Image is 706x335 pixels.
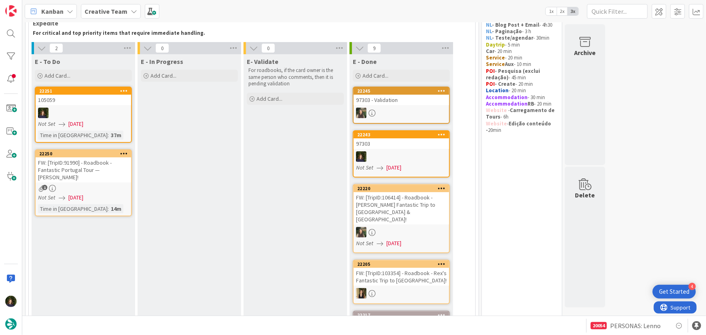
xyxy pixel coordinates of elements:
[35,149,132,216] a: 22250FW: [TripID:91990] - Roadbook - Fantastic Portugal Tour — [PERSON_NAME]!Not Set[DATE]Time in...
[528,100,534,107] strong: RB
[486,107,507,114] strong: Website
[36,150,131,157] div: 22250
[354,87,449,105] div: 2224597303 - Validation
[486,55,558,61] p: - 20 min
[354,261,449,286] div: 22205FW: [TripID:103354] - Roadbook - Rex's Fantastic Trip to [GEOGRAPHIC_DATA]!
[353,57,377,66] span: E - Done
[357,261,449,267] div: 22205
[486,94,528,101] strong: Accommodation
[486,35,558,41] p: - 30min
[36,150,131,182] div: 22250FW: [TripID:91990] - Roadbook - Fantastic Portugal Tour — [PERSON_NAME]!
[247,57,278,66] span: E- Validate
[591,322,607,329] div: 20054
[505,61,514,68] strong: Aux
[356,151,367,162] img: MC
[568,7,579,15] span: 3x
[42,185,47,190] span: 1
[36,87,131,105] div: 22251105059
[486,120,552,134] strong: Edição conteúdo -
[587,4,648,19] input: Quick Filter...
[41,6,64,16] span: Kanban
[354,138,449,149] div: 97303
[248,67,342,87] p: For roadbooks, if the card owner is the same person who comments, then it is pending validation
[356,288,367,299] img: SP
[486,21,492,28] strong: NL
[354,108,449,118] div: IG
[653,285,696,299] div: Open Get Started checklist, remaining modules: 4
[35,87,132,143] a: 22251105059MCNot Set[DATE]Time in [GEOGRAPHIC_DATA]:37m
[49,43,63,53] span: 2
[257,95,282,102] span: Add Card...
[495,81,515,87] strong: - Create
[689,283,696,290] div: 4
[68,193,83,202] span: [DATE]
[486,100,528,107] strong: Accommodation
[151,72,176,79] span: Add Card...
[486,87,558,94] p: - 20 min
[108,204,109,213] span: :
[108,131,109,140] span: :
[486,22,558,28] p: - 4h30
[36,87,131,95] div: 22251
[486,28,558,35] p: - 3 h
[357,186,449,191] div: 22220
[45,72,70,79] span: Add Card...
[354,288,449,299] div: SP
[486,48,558,55] p: - 20 min
[38,194,55,201] i: Not Set
[356,164,373,171] i: Not Set
[486,68,558,81] p: - 45 min
[386,163,401,172] span: [DATE]
[486,120,507,127] strong: Website
[36,95,131,105] div: 105059
[354,151,449,162] div: MC
[486,42,558,48] p: - 5 min
[357,312,449,318] div: 22217
[5,296,17,307] img: MC
[39,88,131,94] div: 22251
[486,87,509,94] strong: Location
[155,43,169,53] span: 0
[17,1,37,11] span: Support
[486,48,494,55] strong: Car
[357,132,449,138] div: 22243
[486,81,495,87] strong: POI
[486,121,558,134] p: - 20min
[486,61,505,68] strong: Service
[492,34,533,41] strong: - Teste/agendar
[575,190,595,200] div: Delete
[486,54,505,61] strong: Service
[486,107,556,120] strong: Carregamento de Tours
[354,87,449,95] div: 22245
[659,288,689,296] div: Get Started
[353,260,450,304] a: 22205FW: [TripID:103354] - Roadbook - Rex's Fantastic Trip to [GEOGRAPHIC_DATA]!SP
[354,261,449,268] div: 22205
[141,57,183,66] span: E - In Progress
[85,7,127,15] b: Creative Team
[354,312,449,319] div: 22217
[353,87,450,124] a: 2224597303 - ValidationIG
[486,94,558,101] p: - 30 min
[353,130,450,178] a: 2224397303MCNot Set[DATE]
[109,131,123,140] div: 37m
[354,131,449,149] div: 2224397303
[486,41,505,48] strong: Daytrip
[486,28,492,35] strong: NL
[356,108,367,118] img: IG
[546,7,557,15] span: 1x
[356,227,367,237] img: IG
[367,43,381,53] span: 9
[36,157,131,182] div: FW: [TripID:91990] - Roadbook - Fantastic Portugal Tour — [PERSON_NAME]!
[33,30,205,36] strong: For critical and top priority items that require immediate handling.
[557,7,568,15] span: 2x
[353,184,450,253] a: 22220FW: [TripID:106414] - Roadbook - [PERSON_NAME] Fantastic Trip to [GEOGRAPHIC_DATA] & [GEOGRA...
[354,227,449,237] div: IG
[486,101,558,107] p: - 20 min
[575,48,596,57] div: Archive
[357,88,449,94] div: 22245
[36,108,131,118] div: MC
[38,120,55,127] i: Not Set
[5,5,17,17] img: Visit kanbanzone.com
[38,204,108,213] div: Time in [GEOGRAPHIC_DATA]
[35,57,60,66] span: E - To Do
